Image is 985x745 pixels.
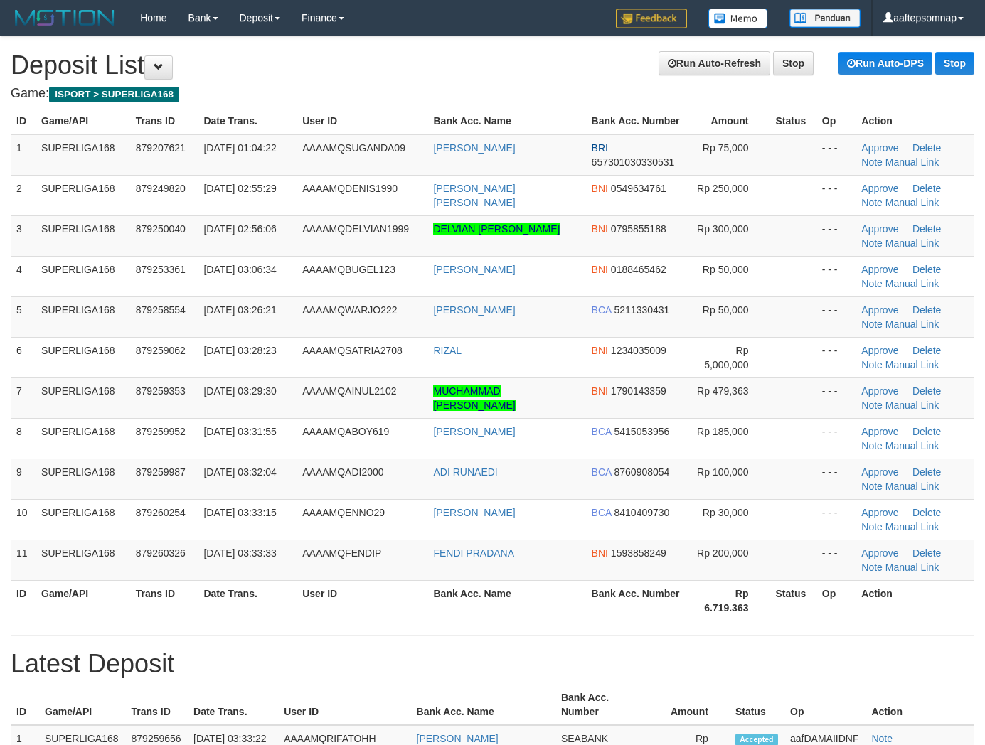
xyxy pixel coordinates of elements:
[586,108,691,134] th: Bank Acc. Number
[697,466,748,478] span: Rp 100,000
[912,547,941,559] a: Delete
[302,304,397,316] span: AAAAMQWARJO222
[136,385,186,397] span: 879259353
[433,345,462,356] a: RIZAL
[912,466,941,478] a: Delete
[871,733,893,744] a: Note
[11,685,39,725] th: ID
[703,507,749,518] span: Rp 30,000
[11,459,36,499] td: 9
[433,547,514,559] a: FENDI PRADANA
[861,142,898,154] a: Approve
[885,156,939,168] a: Manual Link
[816,377,856,418] td: - - -
[136,264,186,275] span: 879253361
[136,547,186,559] span: 879260326
[11,134,36,176] td: 1
[861,197,883,208] a: Note
[136,466,186,478] span: 879259987
[203,264,276,275] span: [DATE] 03:06:34
[611,264,666,275] span: 0188465462
[136,507,186,518] span: 879260254
[36,215,130,256] td: SUPERLIGA168
[614,466,670,478] span: 8760908054
[555,685,651,725] th: Bank Acc. Number
[770,108,816,134] th: Status
[11,7,119,28] img: MOTION_logo.png
[11,540,36,580] td: 11
[203,345,276,356] span: [DATE] 03:28:23
[11,418,36,459] td: 8
[730,685,784,725] th: Status
[856,108,974,134] th: Action
[861,318,883,330] a: Note
[861,183,898,194] a: Approve
[708,9,768,28] img: Button%20Memo.svg
[417,733,499,744] a: [PERSON_NAME]
[611,223,666,235] span: 0795855188
[885,359,939,370] a: Manual Link
[861,547,898,559] a: Approve
[861,264,898,275] a: Approve
[297,108,427,134] th: User ID
[433,142,515,154] a: [PERSON_NAME]
[912,142,941,154] a: Delete
[136,304,186,316] span: 879258554
[861,426,898,437] a: Approve
[136,426,186,437] span: 879259952
[816,108,856,134] th: Op
[427,580,585,621] th: Bank Acc. Name
[11,175,36,215] td: 2
[935,52,974,75] a: Stop
[861,400,883,411] a: Note
[861,237,883,249] a: Note
[302,142,405,154] span: AAAAMQSUGANDA09
[592,142,608,154] span: BRI
[36,499,130,540] td: SUPERLIGA168
[36,337,130,377] td: SUPERLIGA168
[861,521,883,532] a: Note
[130,108,198,134] th: Trans ID
[592,156,675,168] span: 657301030330531
[611,385,666,397] span: 1790143359
[203,466,276,478] span: [DATE] 03:32:04
[433,426,515,437] a: [PERSON_NAME]
[433,264,515,275] a: [PERSON_NAME]
[203,142,276,154] span: [DATE] 01:04:22
[885,440,939,451] a: Manual Link
[36,296,130,337] td: SUPERLIGA168
[885,481,939,492] a: Manual Link
[912,426,941,437] a: Delete
[651,685,730,725] th: Amount
[36,459,130,499] td: SUPERLIGA168
[816,296,856,337] td: - - -
[433,183,515,208] a: [PERSON_NAME] [PERSON_NAME]
[912,304,941,316] a: Delete
[861,481,883,492] a: Note
[36,377,130,418] td: SUPERLIGA168
[136,142,186,154] span: 879207621
[302,223,409,235] span: AAAAMQDELVIAN1999
[697,385,748,397] span: Rp 479,363
[861,562,883,573] a: Note
[885,237,939,249] a: Manual Link
[703,304,749,316] span: Rp 50,000
[704,345,748,370] span: Rp 5,000,000
[703,264,749,275] span: Rp 50,000
[770,580,816,621] th: Status
[136,345,186,356] span: 879259062
[302,547,381,559] span: AAAAMQFENDIP
[203,507,276,518] span: [DATE] 03:33:15
[592,426,612,437] span: BCA
[130,580,198,621] th: Trans ID
[11,499,36,540] td: 10
[11,87,974,101] h4: Game:
[697,223,748,235] span: Rp 300,000
[885,318,939,330] a: Manual Link
[816,134,856,176] td: - - -
[427,108,585,134] th: Bank Acc. Name
[816,215,856,256] td: - - -
[912,345,941,356] a: Delete
[302,264,395,275] span: AAAAMQBUGEL123
[611,547,666,559] span: 1593858249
